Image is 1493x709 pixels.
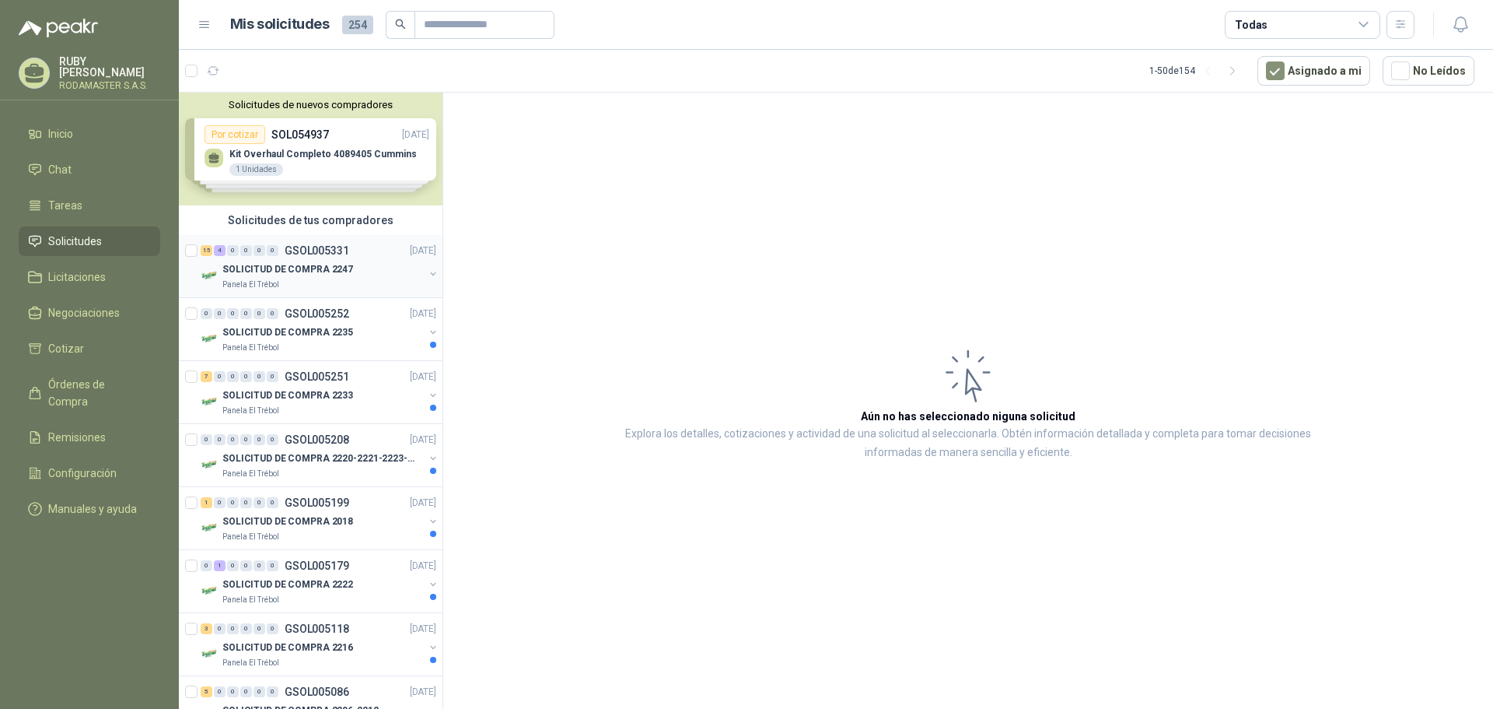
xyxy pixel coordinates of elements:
p: SOLICITUD DE COMPRA 2018 [222,514,353,529]
span: Negociaciones [48,304,120,321]
div: 0 [253,434,265,445]
a: 3 0 0 0 0 0 GSOL005118[DATE] Company LogoSOLICITUD DE COMPRA 2216Panela El Trébol [201,619,439,669]
div: 0 [240,245,252,256]
a: Remisiones [19,423,160,452]
h1: Mis solicitudes [230,13,330,36]
div: Solicitudes de nuevos compradoresPor cotizarSOL054937[DATE] Kit Overhaul Completo 4089405 Cummins... [179,93,442,205]
a: Solicitudes [19,226,160,256]
p: Panela El Trébol [222,342,279,354]
p: SOLICITUD DE COMPRA 2222 [222,577,353,592]
div: 0 [201,560,212,571]
div: 0 [240,308,252,319]
div: 0 [227,686,239,697]
img: Logo peakr [19,19,98,37]
p: [DATE] [410,307,436,321]
img: Company Logo [201,518,219,537]
div: 0 [201,434,212,445]
p: GSOL005199 [285,497,349,508]
div: 0 [227,497,239,508]
p: Panela El Trébol [222,279,279,291]
div: 0 [227,245,239,256]
a: 0 1 0 0 0 0 GSOL005179[DATE] Company LogoSOLICITUD DE COMPRA 2222Panela El Trébol [201,556,439,606]
div: 0 [240,623,252,634]
div: 0 [240,686,252,697]
span: Licitaciones [48,269,106,286]
a: 7 0 0 0 0 0 GSOL005251[DATE] Company LogoSOLICITUD DE COMPRA 2233Panela El Trébol [201,367,439,417]
div: 15 [201,245,212,256]
img: Company Logo [201,329,219,348]
p: [DATE] [410,622,436,637]
div: 3 [201,623,212,634]
div: 0 [240,560,252,571]
button: Solicitudes de nuevos compradores [185,99,436,111]
img: Company Logo [201,644,219,663]
div: 5 [201,686,212,697]
p: Panela El Trébol [222,657,279,669]
p: GSOL005208 [285,434,349,445]
span: search [395,19,406,30]
span: Solicitudes [48,233,102,250]
div: 0 [214,371,226,382]
div: 0 [253,623,265,634]
div: Todas [1235,16,1267,33]
p: SOLICITUD DE COMPRA 2235 [222,325,353,340]
p: SOLICITUD DE COMPRA 2247 [222,262,353,277]
a: Tareas [19,191,160,220]
a: Órdenes de Compra [19,370,160,416]
p: RODAMASTER S.A.S. [59,81,160,90]
div: 1 - 50 de 154 [1149,58,1245,83]
div: 0 [201,308,212,319]
div: 0 [214,686,226,697]
img: Company Logo [201,581,219,600]
div: 0 [227,434,239,445]
div: 0 [267,371,278,382]
a: 0 0 0 0 0 0 GSOL005208[DATE] Company LogoSOLICITUD DE COMPRA 2220-2221-2223-2224Panela El Trébol [201,430,439,480]
div: 0 [267,308,278,319]
p: [DATE] [410,244,436,258]
div: 0 [227,371,239,382]
div: 0 [240,434,252,445]
div: 0 [214,623,226,634]
p: [DATE] [410,559,436,574]
p: [DATE] [410,433,436,448]
img: Company Logo [201,392,219,411]
a: Negociaciones [19,298,160,328]
div: 0 [267,497,278,508]
img: Company Logo [201,266,219,285]
span: Inicio [48,125,73,142]
span: 254 [342,16,373,34]
div: 0 [267,560,278,571]
p: GSOL005118 [285,623,349,634]
p: GSOL005331 [285,245,349,256]
button: Asignado a mi [1257,56,1370,86]
div: 0 [253,686,265,697]
p: GSOL005252 [285,308,349,319]
div: 0 [214,497,226,508]
p: SOLICITUD DE COMPRA 2220-2221-2223-2224 [222,451,416,466]
div: 0 [267,434,278,445]
button: No Leídos [1383,56,1474,86]
span: Chat [48,161,72,178]
div: 0 [240,497,252,508]
div: 0 [227,623,239,634]
p: [DATE] [410,685,436,700]
p: SOLICITUD DE COMPRA 2233 [222,388,353,403]
div: 0 [253,560,265,571]
div: 0 [253,308,265,319]
div: 1 [214,560,226,571]
p: [DATE] [410,370,436,384]
a: Configuración [19,458,160,488]
div: Solicitudes de tus compradores [179,205,442,235]
h3: Aún no has seleccionado niguna solicitud [861,408,1075,425]
a: 0 0 0 0 0 0 GSOL005252[DATE] Company LogoSOLICITUD DE COMPRA 2235Panela El Trébol [201,304,439,354]
p: GSOL005086 [285,686,349,697]
div: 0 [227,308,239,319]
a: 1 0 0 0 0 0 GSOL005199[DATE] Company LogoSOLICITUD DE COMPRA 2018Panela El Trébol [201,493,439,543]
div: 0 [267,245,278,256]
a: 15 4 0 0 0 0 GSOL005331[DATE] Company LogoSOLICITUD DE COMPRA 2247Panela El Trébol [201,241,439,291]
div: 7 [201,371,212,382]
a: Chat [19,155,160,184]
div: 0 [267,623,278,634]
p: RUBY [PERSON_NAME] [59,56,160,78]
p: Panela El Trébol [222,531,279,543]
